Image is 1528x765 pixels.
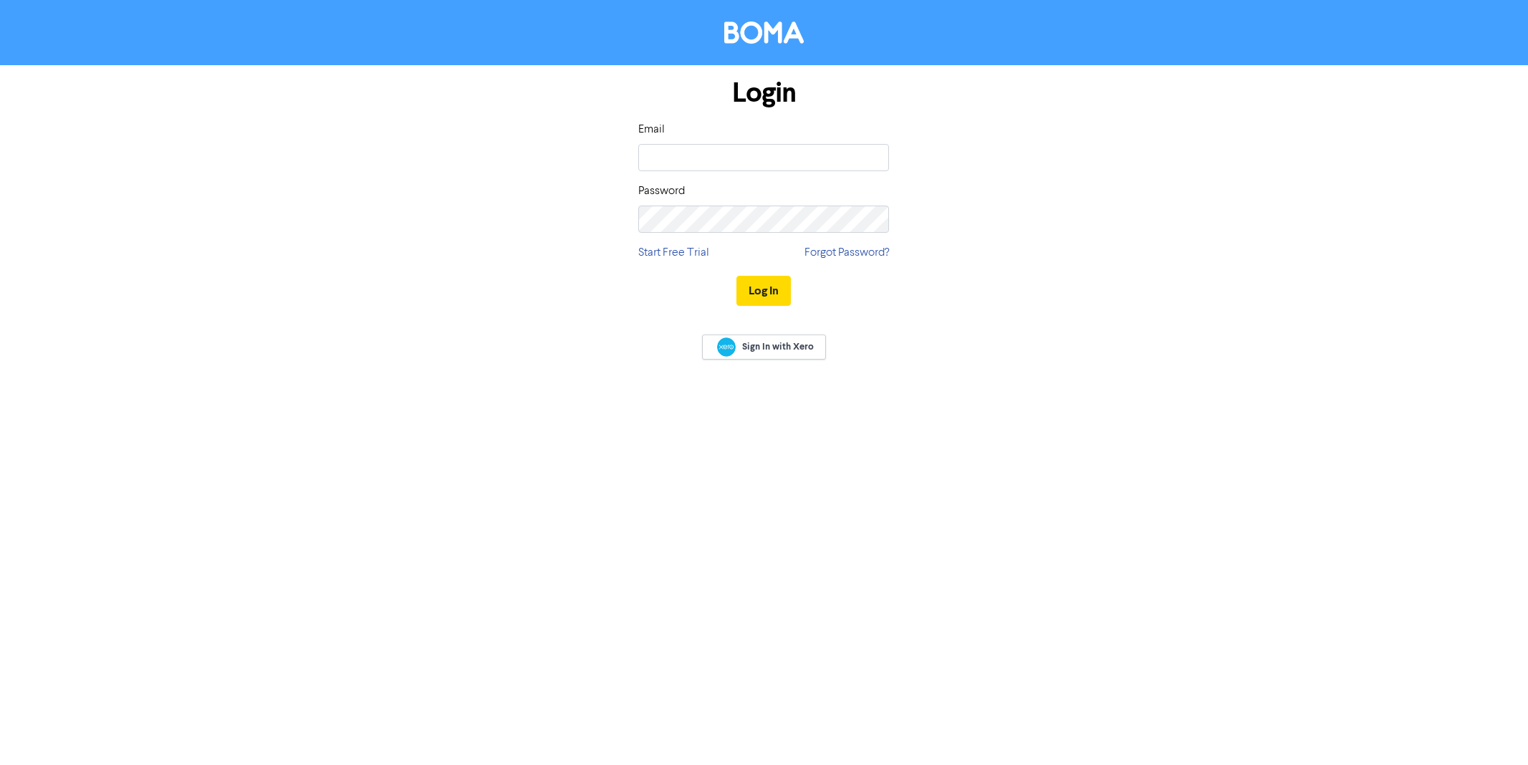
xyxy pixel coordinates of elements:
a: Forgot Password? [804,244,889,261]
img: BOMA Logo [724,21,804,44]
a: Sign In with Xero [702,335,825,360]
a: Start Free Trial [638,244,709,261]
img: Xero logo [717,337,736,357]
label: Email [638,121,665,138]
span: Sign In with Xero [742,340,814,353]
button: Log In [736,276,791,306]
label: Password [638,183,685,200]
h1: Login [638,77,889,110]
